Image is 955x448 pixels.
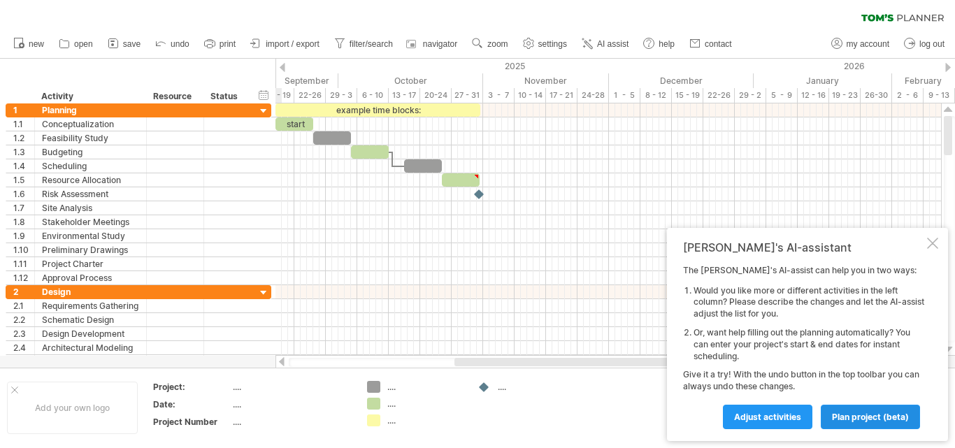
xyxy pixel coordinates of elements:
[13,257,34,270] div: 1.11
[331,35,397,53] a: filter/search
[42,299,139,312] div: Requirements Gathering
[210,89,241,103] div: Status
[703,88,735,103] div: 22-26
[861,88,892,103] div: 26-30
[275,103,480,117] div: example time blocks:
[892,88,924,103] div: 2 - 6
[829,88,861,103] div: 19 - 23
[387,414,464,426] div: ....
[578,35,633,53] a: AI assist
[266,39,319,49] span: import / export
[13,145,34,159] div: 1.3
[42,131,139,145] div: Feasibility Study
[42,103,139,117] div: Planning
[42,243,139,256] div: Preliminary Drawings
[821,405,920,429] a: plan project (beta)
[42,285,139,298] div: Design
[13,173,34,187] div: 1.5
[171,39,189,49] span: undo
[694,285,924,320] li: Would you like more or different activities in the left column? Please describe the changes and l...
[609,88,640,103] div: 1 - 5
[13,271,34,284] div: 1.12
[153,381,230,393] div: Project:
[263,88,294,103] div: 15 - 19
[13,159,34,173] div: 1.4
[519,35,571,53] a: settings
[734,412,801,422] span: Adjust activities
[766,88,798,103] div: 5 - 9
[13,187,34,201] div: 1.6
[294,88,326,103] div: 22-26
[754,73,892,88] div: January 2026
[705,39,732,49] span: contact
[577,88,609,103] div: 24-28
[275,117,313,131] div: start
[640,88,672,103] div: 8 - 12
[13,285,34,298] div: 2
[686,35,736,53] a: contact
[233,416,350,428] div: ....
[350,39,393,49] span: filter/search
[42,215,139,229] div: Stakeholder Meetings
[326,88,357,103] div: 29 - 3
[452,88,483,103] div: 27 - 31
[483,88,515,103] div: 3 - 7
[847,39,889,49] span: my account
[13,215,34,229] div: 1.8
[387,398,464,410] div: ....
[42,117,139,131] div: Conceptualization
[387,381,464,393] div: ....
[468,35,512,53] a: zoom
[723,405,812,429] a: Adjust activities
[798,88,829,103] div: 12 - 16
[487,39,508,49] span: zoom
[41,89,138,103] div: Activity
[42,187,139,201] div: Risk Assessment
[74,39,93,49] span: open
[152,35,194,53] a: undo
[13,103,34,117] div: 1
[42,271,139,284] div: Approval Process
[29,39,44,49] span: new
[13,355,34,368] div: 2.5
[683,240,924,254] div: [PERSON_NAME]'s AI-assistant
[672,88,703,103] div: 15 - 19
[7,382,138,434] div: Add your own logo
[420,88,452,103] div: 20-24
[609,73,754,88] div: December 2025
[123,39,141,49] span: save
[832,412,909,422] span: plan project (beta)
[233,398,350,410] div: ....
[42,355,139,368] div: Structural Engineering
[42,257,139,270] div: Project Charter
[13,327,34,340] div: 2.3
[828,35,893,53] a: my account
[357,88,389,103] div: 6 - 10
[13,299,34,312] div: 2.1
[42,313,139,326] div: Schematic Design
[683,265,924,428] div: The [PERSON_NAME]'s AI-assist can help you in two ways: Give it a try! With the undo button in th...
[153,416,230,428] div: Project Number
[389,88,420,103] div: 13 - 17
[42,173,139,187] div: Resource Allocation
[423,39,457,49] span: navigator
[640,35,679,53] a: help
[538,39,567,49] span: settings
[42,229,139,243] div: Environmental Study
[13,313,34,326] div: 2.2
[659,39,675,49] span: help
[13,243,34,256] div: 1.10
[233,381,350,393] div: ....
[919,39,945,49] span: log out
[338,73,483,88] div: October 2025
[597,39,629,49] span: AI assist
[42,201,139,215] div: Site Analysis
[42,327,139,340] div: Design Development
[247,35,324,53] a: import / export
[220,39,236,49] span: print
[13,201,34,215] div: 1.7
[13,131,34,145] div: 1.2
[153,89,196,103] div: Resource
[104,35,145,53] a: save
[900,35,949,53] a: log out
